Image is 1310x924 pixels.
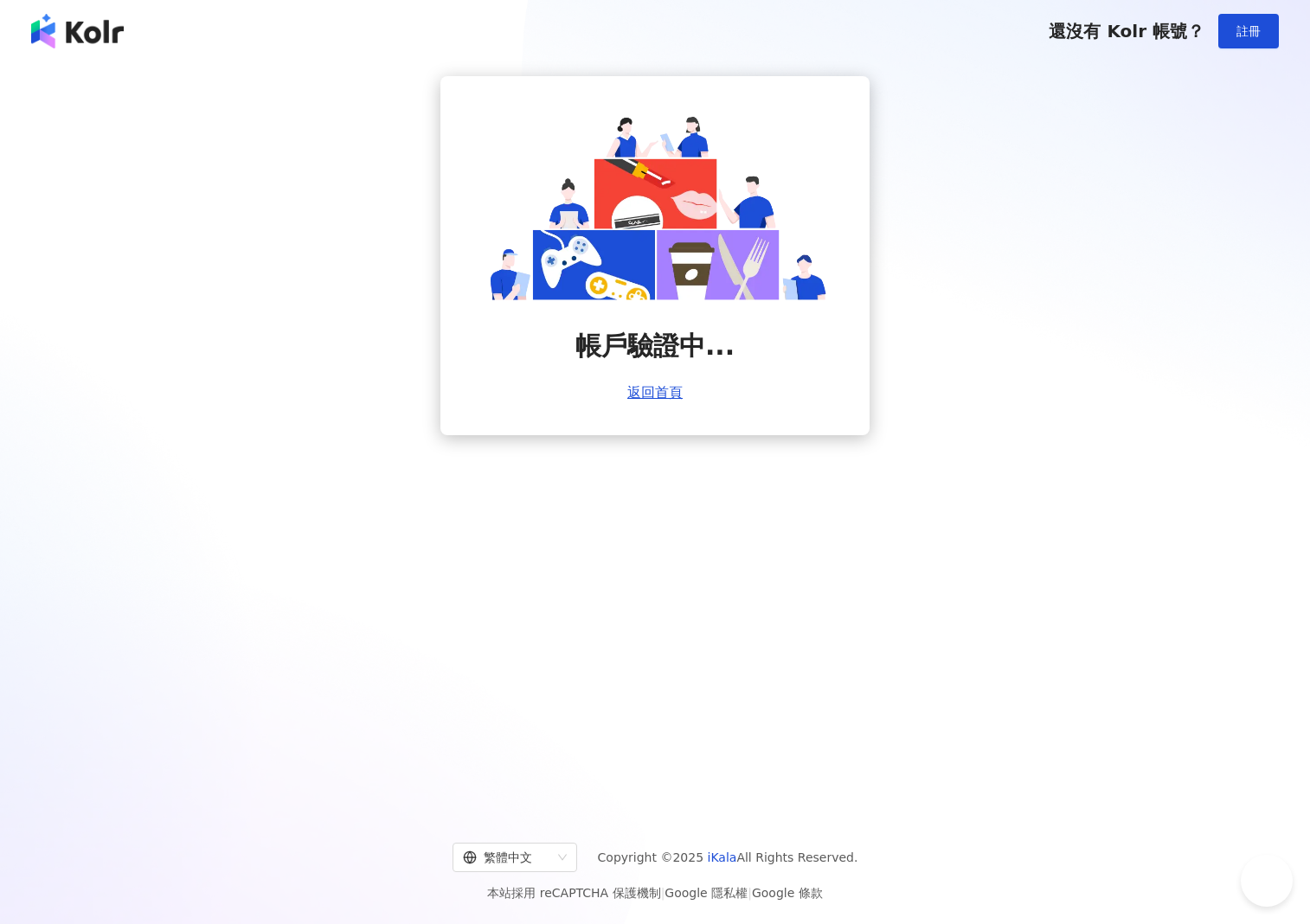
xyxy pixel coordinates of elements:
button: 註冊 [1218,14,1279,48]
span: | [748,886,752,900]
span: 還沒有 Kolr 帳號？ [1049,21,1204,42]
span: 註冊 [1236,24,1261,38]
div: 繁體中文 [463,844,551,871]
iframe: Help Scout Beacon - Open [1241,855,1293,907]
span: 帳戶驗證中... [575,328,735,364]
img: account is verifying [482,111,828,300]
a: Google 條款 [752,886,823,900]
a: Google 隱私權 [665,886,748,900]
span: 本站採用 reCAPTCHA 保護機制 [487,882,822,903]
a: 返回首頁 [627,385,683,401]
a: iKala [708,850,737,864]
img: logo [31,14,124,48]
span: Copyright © 2025 All Rights Reserved. [598,847,858,868]
span: | [661,886,665,900]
